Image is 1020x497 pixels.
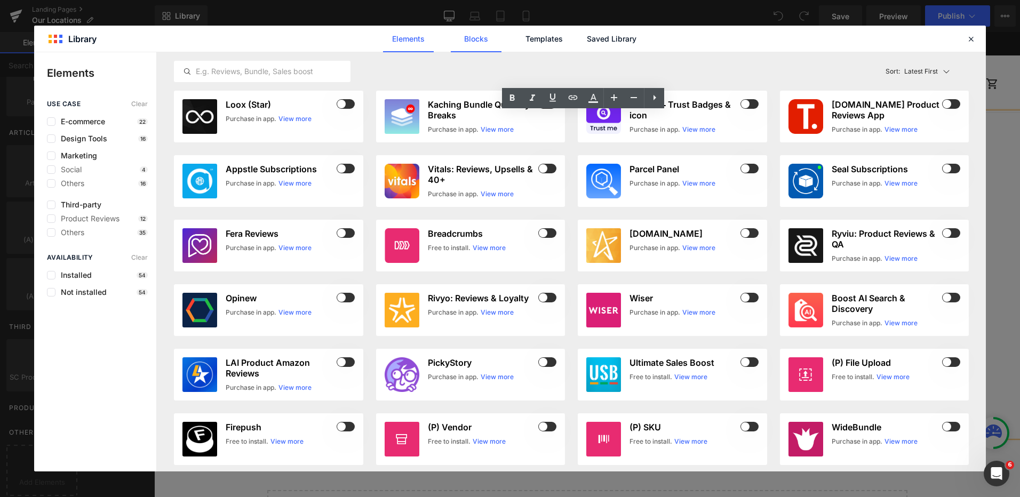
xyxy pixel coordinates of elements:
h3: Ryviu: Product Reviews & QA [832,228,941,250]
span: Social [55,165,82,174]
a: Order Ahead [230,40,272,63]
img: 1fd9b51b-6ce7-437c-9b89-91bf9a4813c7.webp [385,99,419,134]
p: 16 [138,180,148,187]
img: ea3afb01-6354-4d19-82d2-7eef5307fd4e.png [385,228,419,263]
div: Purchase in app. [428,125,479,134]
p: 16 [138,135,148,142]
span: Others [55,179,84,188]
a: View more [481,308,514,317]
img: 36d3ff60-5281-42d0-85d8-834f522fc7c5.jpeg [788,422,823,456]
a: Rewards [182,40,219,63]
div: Purchase in app. [629,243,680,253]
p: 54 [137,272,148,278]
p: Latest First [904,67,938,76]
div: Free to install. [629,437,672,446]
span: E-commerce [55,117,105,126]
h3: Kaching Bundle Quantity Breaks [428,99,537,121]
div: Purchase in app. [226,308,276,317]
a: Saved Library [586,26,637,52]
a: View more [884,125,918,134]
a: View more [270,437,304,446]
a: View more [481,189,514,199]
button: Latest FirstSort:Latest First [881,61,969,82]
div: Purchase in app. [226,179,276,188]
div: Purchase in app. [428,308,479,317]
span: 6 [1006,461,1014,469]
img: CMry4dSL_YIDEAE=.png [182,357,217,392]
p: 22 [137,118,148,125]
div: Free to install. [832,372,874,382]
div: Purchase in app. [832,125,882,134]
div: Purchase in app. [832,318,882,328]
img: 9f98ff4f-a019-4e81-84a1-123c6986fecc.png [586,99,621,134]
img: stamped.jpg [586,228,621,263]
a: Speedy Wash [283,40,328,63]
p: 54 [137,289,148,295]
div: Purchase in app. [629,125,680,134]
a: View more [674,372,707,382]
a: View more [682,179,715,188]
p: Elements [47,65,156,81]
a: View more [278,114,312,124]
span: Third-party [55,201,101,209]
span: Product Reviews [55,214,119,223]
a: View more [884,254,918,263]
img: loox.jpg [182,99,217,134]
h3: WideBundle [832,422,941,432]
h3: Appstle Subscriptions [226,164,334,174]
a: View more [876,372,910,382]
h3: (P) SKU [629,422,738,432]
a: Elements [383,26,434,52]
span: Sort: [886,68,900,75]
a: View more [481,125,514,134]
img: opinew.jpg [182,293,217,327]
h3: PickyStory [428,357,537,368]
a: View more [884,318,918,328]
h3: Boost AI Search & Discovery [832,293,941,314]
h3: Opinew [226,293,334,303]
img: 911edb42-71e6-4210-8dae-cbf10c40066b.png [385,293,419,327]
a: Templates [519,26,569,52]
img: d4928b3c-658b-4ab3-9432-068658c631f3.png [586,164,621,198]
h3: Rivyo: Reviews & Loyalty [428,293,537,303]
a: View more [884,437,918,446]
div: Purchase in app. [428,189,479,199]
h3: LAI Product Amazon Reviews [226,357,334,379]
img: CJed0K2x44sDEAE=.png [788,228,823,263]
a: View more [278,383,312,392]
img: 35472539-a713-48dd-a00c-afbdca307b79.png [788,293,823,327]
img: 4b6b591765c9b36332c4e599aea727c6_512x512.png [182,228,217,263]
a: View more [682,243,715,253]
span: use case [47,100,81,108]
span: Others [55,228,84,237]
span: Not installed [55,288,107,296]
h3: Breadcrumbs [428,228,537,239]
div: Purchase in app. [226,243,276,253]
h3: Loox (Star) [226,99,334,110]
input: E.g. Reviews, Bundle, Sales boost... [174,65,350,78]
a: View more [682,125,715,134]
a: View more [682,308,715,317]
div: Free to install. [428,437,471,446]
img: wiser.jpg [586,293,621,327]
h3: (P) Vendor [428,422,537,432]
div: Purchase in app. [226,114,276,124]
a: View more [278,179,312,188]
h3: Ultimate Sales Boost [629,357,738,368]
a: View more [473,243,506,253]
h3: Fera Reviews [226,228,334,239]
span: Clear [131,254,148,261]
h3: Vitals: Reviews, Upsells & 40+ [428,164,537,185]
div: Purchase in app. [832,179,882,188]
a: View more [674,437,707,446]
h3: Parcel Panel [629,164,738,174]
p: 12 [138,215,148,222]
span: Clear [131,100,148,108]
div: Purchase in app. [629,308,680,317]
h3: Wiser [629,293,738,303]
h3: SEOAnt ‑ Trust Badges & icon [629,99,738,121]
span: Design Tools [55,134,107,143]
a: View more [473,437,506,446]
iframe: Intercom live chat [984,461,1009,486]
div: Free to install. [428,243,471,253]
